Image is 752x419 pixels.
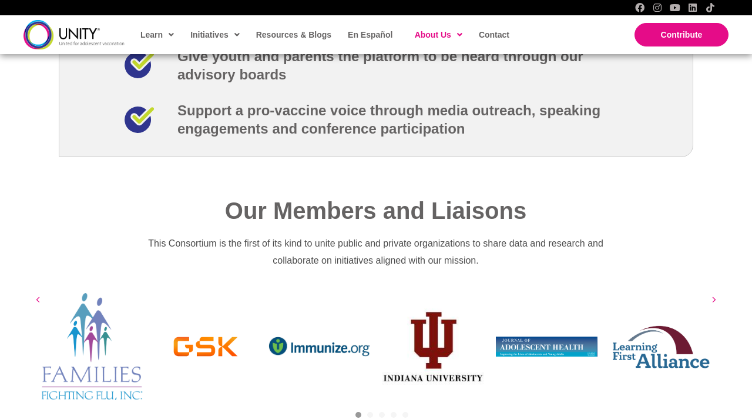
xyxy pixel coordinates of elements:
[479,30,509,39] span: Contact
[344,412,350,418] a: 1
[367,412,373,418] a: 3
[653,3,662,12] a: Instagram
[379,412,385,418] a: 4
[23,20,125,49] img: unity-logo-dark
[634,23,728,46] a: Contribute
[263,293,377,400] div: Slide 9 of 34
[149,293,263,400] div: Slide 8 of 34
[177,47,627,84] h3: Give youth and parents the platform to be heard through our advisory boards
[603,293,717,400] div: Slide 12 of 34
[342,21,397,48] a: En Español
[256,30,331,39] span: Resources & Blogs
[609,317,711,376] img: Learning First Alliance
[355,412,361,418] a: 2
[225,198,526,224] span: Our Members and Liaisons
[143,235,609,270] p: This Consortium is the first of its kind to unite public and private organizations to share data ...
[688,3,697,12] a: LinkedIn
[41,293,143,400] img: Families Fighting Flu
[402,412,408,418] a: 6
[268,337,371,357] img: Immunize.org
[125,52,154,78] img: bluecheckmark
[415,26,462,44] span: About Us
[125,107,154,133] img: bluecheckmark
[35,293,149,400] div: Slide 7 of 34
[490,293,604,400] div: Slide 11 of 34
[706,3,715,12] a: TikTok
[496,337,598,357] img: Journal of Adolescent Health
[382,308,484,385] img: Indiana University
[409,21,467,48] a: About Us
[391,412,397,418] a: 5
[190,26,240,44] span: Initiatives
[661,30,703,39] span: Contribute
[348,30,392,39] span: En Español
[670,3,680,12] a: YouTube
[473,21,514,48] a: Contact
[376,293,490,400] div: Slide 10 of 34
[140,26,174,44] span: Learn
[177,101,627,138] h3: Support a pro-vaccine voice through media outreach, speaking engagements and conference participa...
[250,21,336,48] a: Resources & Blogs
[635,3,644,12] a: Facebook
[155,318,257,375] img: GlaxoSmithKline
